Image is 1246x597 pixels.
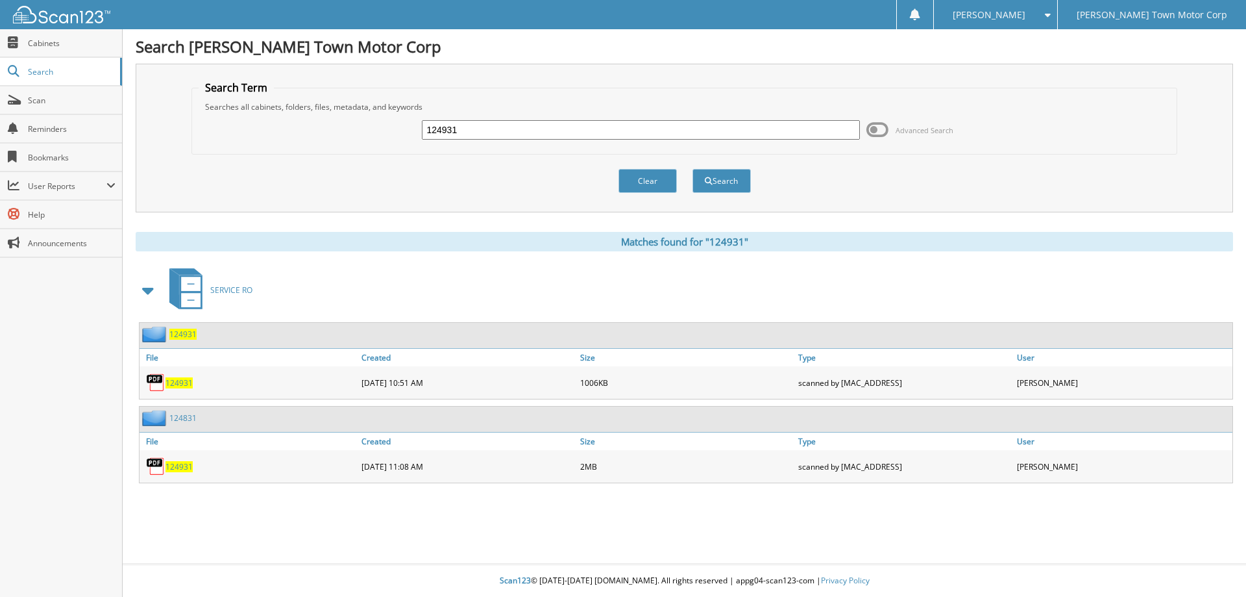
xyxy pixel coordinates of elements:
[165,461,193,472] a: 124931
[358,349,577,366] a: Created
[142,326,169,342] img: folder2.png
[146,457,165,476] img: PDF.png
[795,433,1014,450] a: Type
[1077,11,1227,19] span: [PERSON_NAME] Town Motor Corp
[123,565,1246,597] div: © [DATE]-[DATE] [DOMAIN_NAME]. All rights reserved | appg04-scan123-com |
[795,370,1014,396] div: scanned by [MAC_ADDRESS]
[28,66,114,77] span: Search
[500,575,531,586] span: Scan123
[28,152,116,163] span: Bookmarks
[199,101,1171,112] div: Searches all cabinets, folders, files, metadata, and keywords
[28,38,116,49] span: Cabinets
[140,433,358,450] a: File
[1014,453,1232,479] div: [PERSON_NAME]
[795,453,1014,479] div: scanned by [MAC_ADDRESS]
[1014,349,1232,366] a: User
[618,169,677,193] button: Clear
[358,433,577,450] a: Created
[577,349,796,366] a: Size
[28,95,116,106] span: Scan
[28,238,116,249] span: Announcements
[162,264,252,316] a: SERVICE RO
[140,349,358,366] a: File
[821,575,870,586] a: Privacy Policy
[142,410,169,426] img: folder2.png
[28,209,116,220] span: Help
[577,453,796,479] div: 2MB
[199,81,274,95] legend: Search Term
[1014,433,1232,450] a: User
[28,123,116,134] span: Reminders
[692,169,751,193] button: Search
[577,433,796,450] a: Size
[28,181,106,192] span: User Reports
[358,370,577,396] div: [DATE] 10:51 AM
[358,453,577,479] div: [DATE] 11:08 AM
[795,349,1014,366] a: Type
[210,285,252,296] span: SERVICE RO
[13,6,110,23] img: scan123-logo-white.svg
[896,125,953,135] span: Advanced Search
[146,373,165,392] img: PDF.png
[136,36,1233,57] h1: Search [PERSON_NAME] Town Motor Corp
[577,370,796,396] div: 1006KB
[136,232,1233,251] div: Matches found for "124931"
[1181,535,1246,597] iframe: Chat Widget
[169,329,197,340] a: 124931
[169,413,197,424] a: 124831
[1014,370,1232,396] div: [PERSON_NAME]
[953,11,1025,19] span: [PERSON_NAME]
[165,377,193,388] a: 124931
